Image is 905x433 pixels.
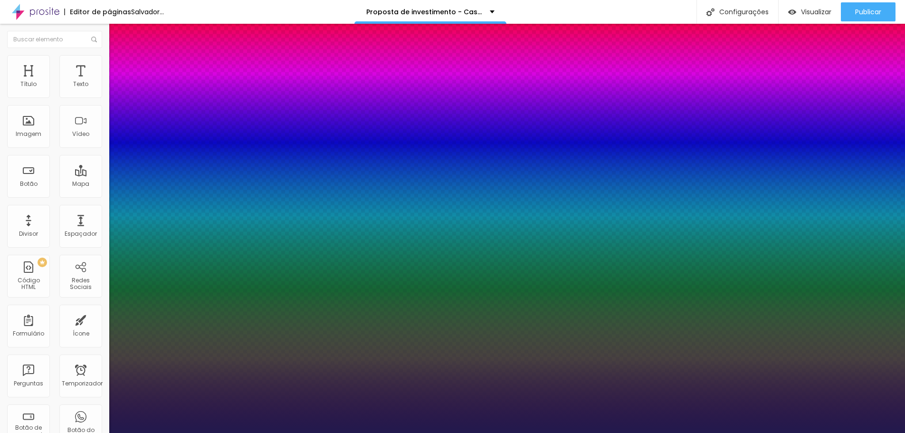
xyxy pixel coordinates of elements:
[131,7,164,17] font: Salvador...
[20,80,37,88] font: Título
[70,7,131,17] font: Editor de páginas
[91,37,97,42] img: Ícone
[62,379,103,387] font: Temporizador
[65,230,97,238] font: Espaçador
[70,276,92,291] font: Redes Sociais
[72,130,89,138] font: Vídeo
[801,7,831,17] font: Visualizar
[72,180,89,188] font: Mapa
[73,80,88,88] font: Texto
[20,180,38,188] font: Botão
[779,2,841,21] button: Visualizar
[16,130,41,138] font: Imagem
[73,329,89,337] font: Ícone
[13,329,44,337] font: Formulário
[855,7,881,17] font: Publicar
[7,31,102,48] input: Buscar elemento
[19,230,38,238] font: Divisor
[18,276,40,291] font: Código HTML
[366,7,505,17] font: Proposta de investimento - Casamento
[788,8,796,16] img: view-1.svg
[706,8,714,16] img: Ícone
[14,379,43,387] font: Perguntas
[719,7,769,17] font: Configurações
[841,2,895,21] button: Publicar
